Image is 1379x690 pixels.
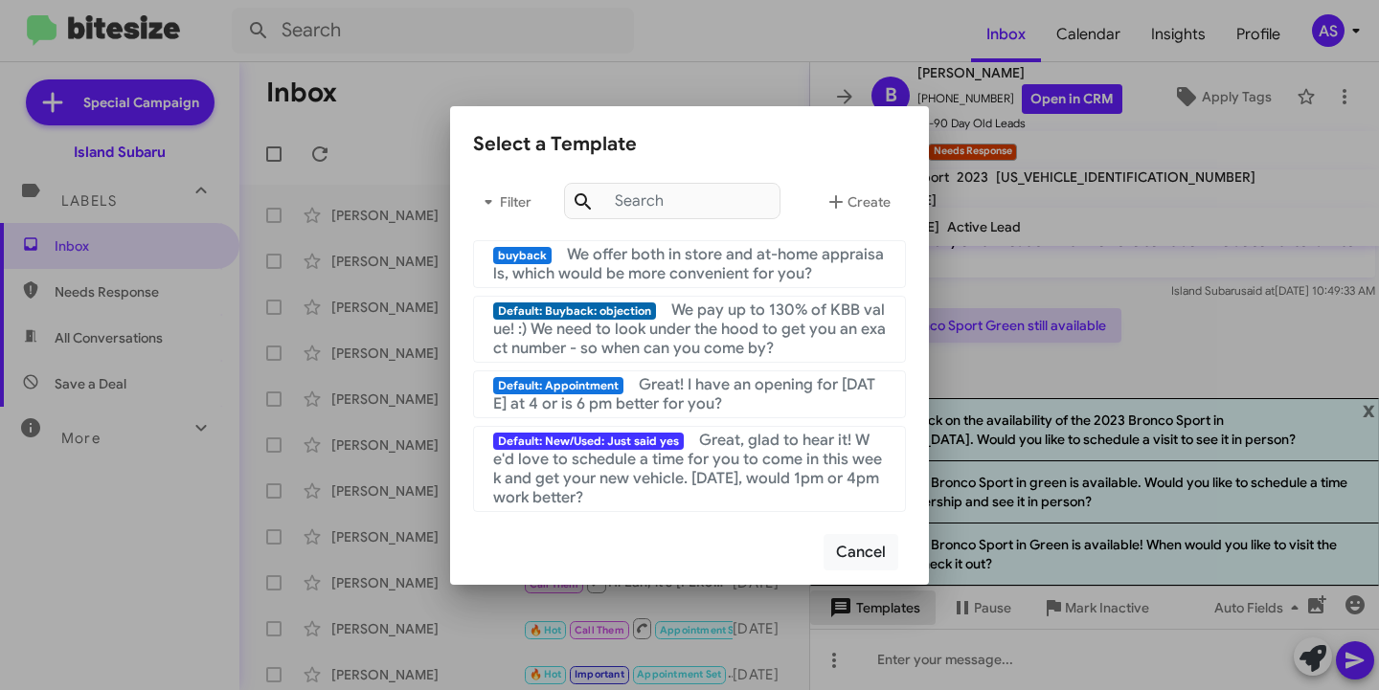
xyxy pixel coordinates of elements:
[493,375,875,413] span: Great! I have an opening for [DATE] at 4 or is 6 pm better for you?
[564,183,780,219] input: Search
[824,534,898,570] button: Cancel
[493,433,684,450] span: Default: New/Used: Just said yes
[473,129,906,160] div: Select a Template
[493,247,552,264] span: buyback
[493,377,623,394] span: Default: Appointment
[493,245,884,283] span: We offer both in store and at-home appraisals, which would be more convenient for you?
[493,302,656,320] span: Default: Buyback: objection
[825,185,891,219] span: Create
[493,300,886,358] span: We pay up to 130% of KBB value! :) We need to look under the hood to get you an exact number - so...
[473,179,534,225] button: Filter
[473,185,534,219] span: Filter
[809,179,906,225] button: Create
[493,431,882,507] span: Great, glad to hear it! We'd love to schedule a time for you to come in this week and get your ne...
